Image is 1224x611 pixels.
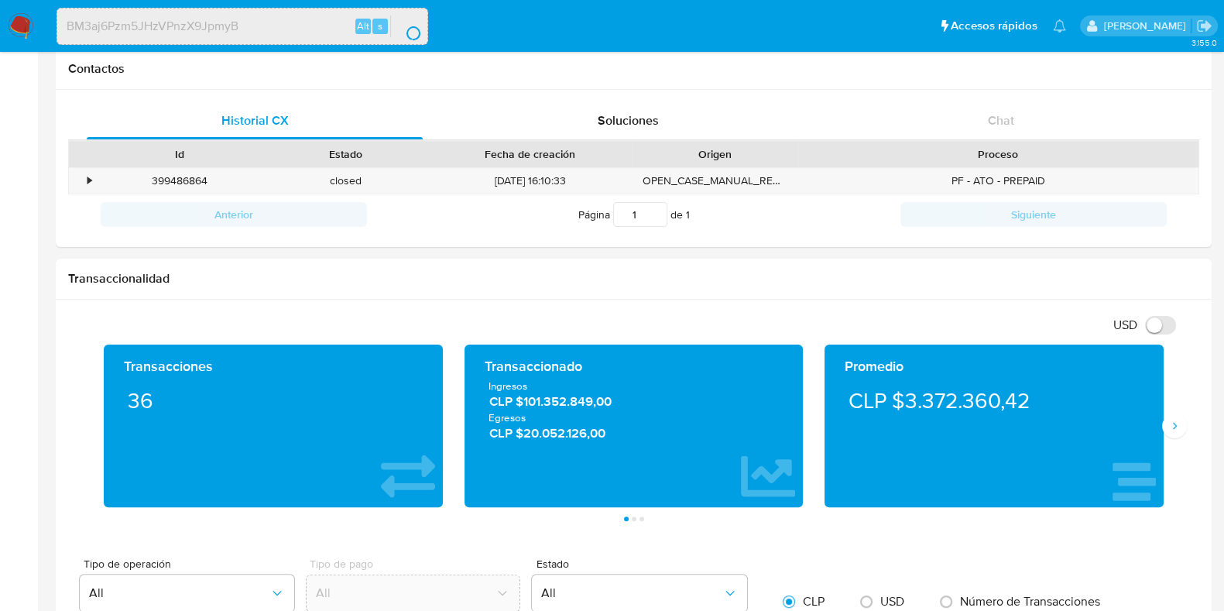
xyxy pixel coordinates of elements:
[57,16,427,36] input: Buscar usuario o caso...
[429,168,632,194] div: [DATE] 16:10:33
[988,112,1014,129] span: Chat
[390,15,422,37] button: search-icon
[598,112,659,129] span: Soluciones
[900,202,1167,227] button: Siguiente
[96,168,262,194] div: 399486864
[643,146,787,162] div: Origen
[68,271,1199,287] h1: Transaccionalidad
[1053,19,1066,33] a: Notificaciones
[1191,36,1216,49] span: 3.155.0
[809,146,1188,162] div: Proceso
[951,18,1037,34] span: Accesos rápidos
[68,61,1199,77] h1: Contactos
[273,146,418,162] div: Estado
[1103,19,1191,33] p: camilafernanda.paredessaldano@mercadolibre.cl
[107,146,252,162] div: Id
[357,19,369,33] span: Alt
[101,202,367,227] button: Anterior
[798,168,1198,194] div: PF - ATO - PREPAID
[87,173,91,188] div: •
[221,112,289,129] span: Historial CX
[440,146,621,162] div: Fecha de creación
[578,202,690,227] span: Página de
[378,19,382,33] span: s
[262,168,429,194] div: closed
[686,207,690,222] span: 1
[632,168,798,194] div: OPEN_CASE_MANUAL_REVIEW
[1196,18,1212,34] a: Salir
